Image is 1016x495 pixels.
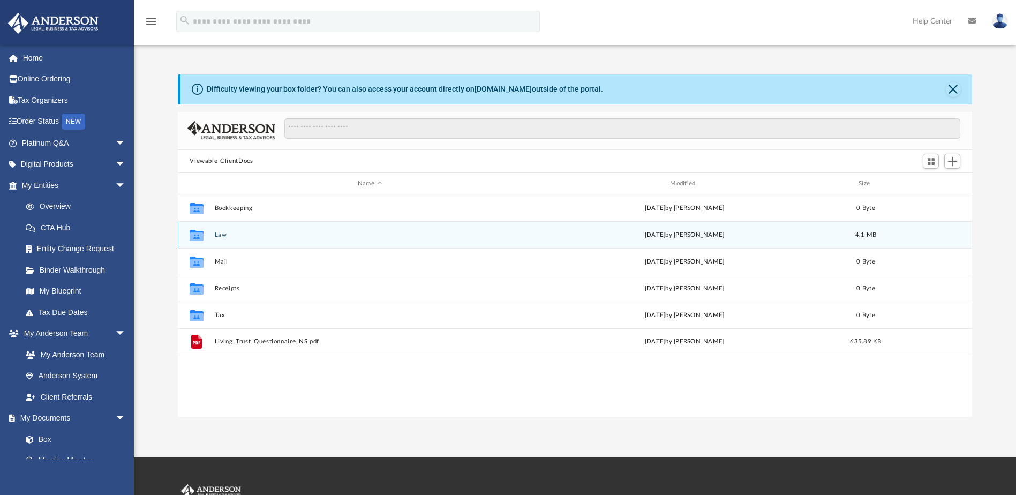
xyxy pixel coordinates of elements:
span: 0 Byte [857,312,876,318]
button: Switch to Grid View [923,154,939,169]
a: [DOMAIN_NAME] [475,85,532,93]
a: Box [15,429,131,450]
a: Platinum Q&Aarrow_drop_down [7,132,142,154]
div: id [892,179,967,189]
img: Anderson Advisors Platinum Portal [5,13,102,34]
a: Entity Change Request [15,238,142,260]
a: Tax Organizers [7,89,142,111]
a: My Entitiesarrow_drop_down [7,175,142,196]
button: Bookkeeping [215,205,525,212]
div: grid [178,194,972,416]
a: Binder Walkthrough [15,259,142,281]
button: Receipts [215,285,525,292]
div: Name [214,179,525,189]
a: My Documentsarrow_drop_down [7,408,137,429]
a: menu [145,20,157,28]
div: [DATE] by [PERSON_NAME] [530,284,840,294]
span: 0 Byte [857,286,876,291]
a: My Anderson Teamarrow_drop_down [7,323,137,344]
span: 0 Byte [857,205,876,211]
a: Overview [15,196,142,217]
button: Law [215,231,525,238]
i: menu [145,15,157,28]
div: id [183,179,209,189]
a: Online Ordering [7,69,142,90]
button: Add [944,154,960,169]
div: Modified [529,179,840,189]
div: [DATE] by [PERSON_NAME] [530,230,840,240]
div: Size [845,179,887,189]
a: Tax Due Dates [15,302,142,323]
div: Difficulty viewing your box folder? You can also access your account directly on outside of the p... [207,84,603,95]
span: arrow_drop_down [115,132,137,154]
a: Digital Productsarrow_drop_down [7,154,142,175]
div: [DATE] by [PERSON_NAME] [530,204,840,213]
a: Client Referrals [15,386,137,408]
i: search [179,14,191,26]
a: Anderson System [15,365,137,387]
input: Search files and folders [284,118,960,139]
button: Close [946,82,961,97]
span: arrow_drop_down [115,408,137,430]
div: [DATE] by [PERSON_NAME] [530,337,840,347]
div: [DATE] by [PERSON_NAME] [530,311,840,320]
span: 4.1 MB [855,232,877,238]
button: Tax [215,312,525,319]
button: Viewable-ClientDocs [190,156,253,166]
a: My Anderson Team [15,344,131,365]
div: [DATE] by [PERSON_NAME] [530,257,840,267]
span: 0 Byte [857,259,876,265]
div: NEW [62,114,85,130]
a: Order StatusNEW [7,111,142,133]
button: Living_Trust_Questionnaire_NS.pdf [215,339,525,346]
button: Mail [215,258,525,265]
span: arrow_drop_down [115,323,137,345]
span: arrow_drop_down [115,154,137,176]
span: 635.89 KB [851,339,882,345]
a: Home [7,47,142,69]
img: User Pic [992,13,1008,29]
a: Meeting Minutes [15,450,137,471]
a: My Blueprint [15,281,137,302]
a: CTA Hub [15,217,142,238]
span: arrow_drop_down [115,175,137,197]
